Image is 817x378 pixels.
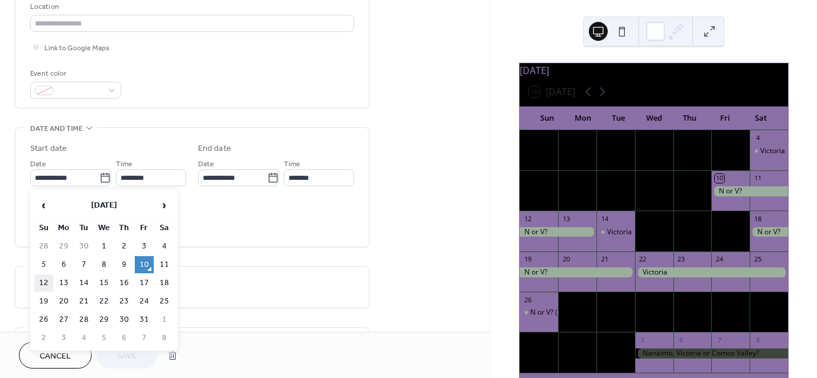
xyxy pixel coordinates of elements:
[520,63,788,77] div: [DATE]
[529,106,565,130] div: Sun
[155,256,174,273] td: 11
[523,134,532,143] div: 28
[95,219,114,237] th: We
[638,174,647,183] div: 8
[30,1,352,13] div: Location
[638,295,647,304] div: 29
[155,329,174,347] td: 8
[30,158,46,170] span: Date
[115,311,134,328] td: 30
[600,214,609,223] div: 14
[95,311,114,328] td: 29
[198,143,231,155] div: End date
[520,267,634,277] div: N or V?
[565,106,600,130] div: Mon
[636,106,672,130] div: Wed
[715,295,724,304] div: 31
[600,295,609,304] div: 28
[155,293,174,310] td: 25
[523,255,532,264] div: 19
[715,174,724,183] div: 10
[54,311,73,328] td: 27
[30,143,67,155] div: Start date
[562,295,570,304] div: 27
[638,134,647,143] div: 1
[677,174,686,183] div: 9
[711,186,788,196] div: N or V?
[715,134,724,143] div: 3
[44,42,109,54] span: Link to Google Maps
[155,274,174,292] td: 18
[74,329,93,347] td: 4
[523,214,532,223] div: 12
[523,174,532,183] div: 5
[530,308,663,318] div: N or V? (Last availability until November)
[198,158,214,170] span: Date
[135,238,154,255] td: 3
[115,329,134,347] td: 6
[34,274,53,292] td: 12
[520,227,596,237] div: N or V?
[523,295,532,304] div: 26
[638,214,647,223] div: 15
[135,311,154,328] td: 31
[34,238,53,255] td: 28
[95,256,114,273] td: 8
[600,174,609,183] div: 7
[672,106,707,130] div: Thu
[600,134,609,143] div: 30
[115,238,134,255] td: 2
[715,255,724,264] div: 24
[596,227,635,237] div: Victoria
[116,158,132,170] span: Time
[520,308,558,318] div: N or V? (Last availability until November)
[135,293,154,310] td: 24
[753,255,762,264] div: 25
[635,348,788,358] div: Nanaimo, Victoria or Comox Valley?
[155,238,174,255] td: 4
[638,255,647,264] div: 22
[677,134,686,143] div: 2
[523,335,532,344] div: 2
[54,193,154,218] th: [DATE]
[155,311,174,328] td: 1
[562,214,570,223] div: 13
[115,256,134,273] td: 9
[600,335,609,344] div: 4
[40,350,71,363] span: Cancel
[35,193,53,217] span: ‹
[54,256,73,273] td: 6
[750,146,788,156] div: Victoria
[34,329,53,347] td: 2
[284,158,300,170] span: Time
[562,174,570,183] div: 6
[30,67,119,80] div: Event color
[95,293,114,310] td: 22
[95,238,114,255] td: 1
[135,219,154,237] th: Fr
[34,219,53,237] th: Su
[155,193,173,217] span: ›
[95,274,114,292] td: 15
[635,267,788,277] div: Victoria
[115,293,134,310] td: 23
[562,255,570,264] div: 20
[753,335,762,344] div: 8
[74,219,93,237] th: Tu
[74,311,93,328] td: 28
[54,274,73,292] td: 13
[677,295,686,304] div: 30
[753,295,762,304] div: 1
[155,219,174,237] th: Sa
[74,293,93,310] td: 21
[743,106,779,130] div: Sat
[54,238,73,255] td: 29
[677,335,686,344] div: 6
[34,311,53,328] td: 26
[715,335,724,344] div: 7
[600,255,609,264] div: 21
[19,342,92,369] a: Cancel
[54,293,73,310] td: 20
[54,219,73,237] th: Mo
[601,106,636,130] div: Tue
